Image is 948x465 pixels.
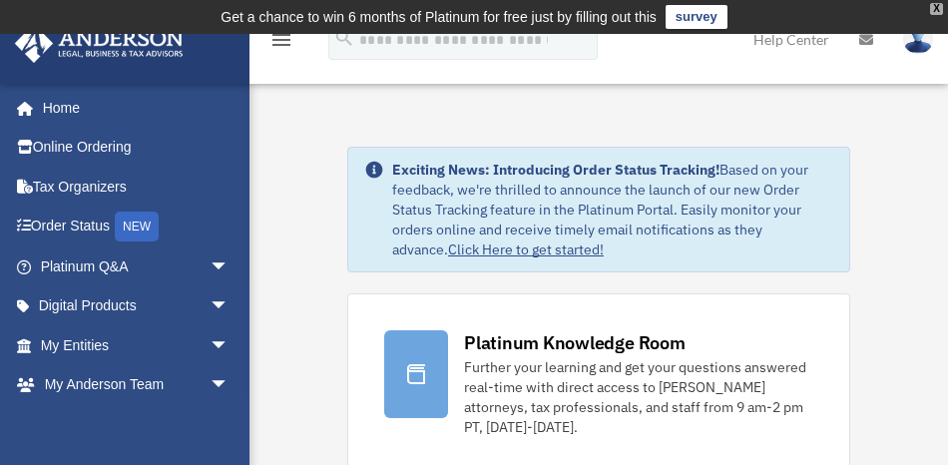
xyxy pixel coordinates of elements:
div: Platinum Knowledge Room [464,330,686,355]
span: arrow_drop_down [210,246,249,287]
a: Order StatusNEW [14,207,259,247]
img: User Pic [903,25,933,54]
a: Digital Productsarrow_drop_down [14,286,259,326]
a: Tax Organizers [14,167,259,207]
strong: Exciting News: Introducing Order Status Tracking! [392,161,719,179]
span: arrow_drop_down [210,365,249,406]
a: Platinum Q&Aarrow_drop_down [14,246,259,286]
div: NEW [115,212,159,241]
a: Online Ordering [14,128,259,168]
span: arrow_drop_down [210,325,249,366]
a: My Anderson Teamarrow_drop_down [14,365,259,405]
div: Get a chance to win 6 months of Platinum for free just by filling out this [221,5,657,29]
i: search [333,27,355,49]
a: menu [269,35,293,52]
a: survey [666,5,727,29]
i: menu [269,28,293,52]
a: Home [14,88,249,128]
img: Anderson Advisors Platinum Portal [9,24,190,63]
span: arrow_drop_down [210,286,249,327]
div: Further your learning and get your questions answered real-time with direct access to [PERSON_NAM... [464,357,813,437]
div: Based on your feedback, we're thrilled to announce the launch of our new Order Status Tracking fe... [392,160,833,259]
a: Click Here to get started! [448,240,604,258]
div: close [930,3,943,15]
a: My Entitiesarrow_drop_down [14,325,259,365]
